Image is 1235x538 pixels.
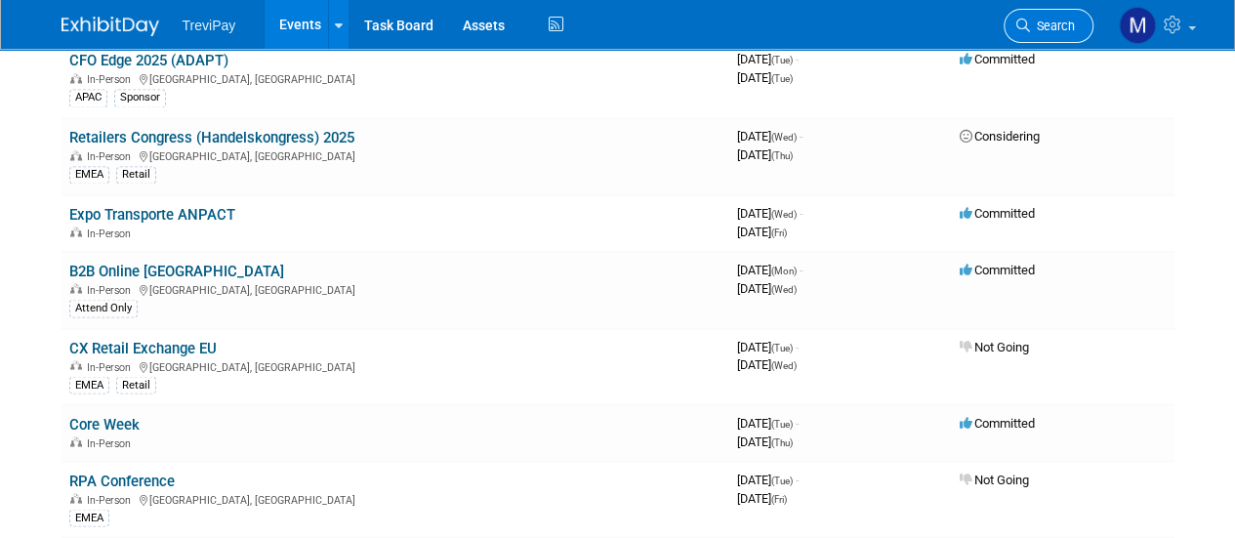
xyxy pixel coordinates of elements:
span: [DATE] [737,224,787,238]
span: - [796,52,799,66]
span: [DATE] [737,339,799,353]
img: In-Person Event [70,150,82,160]
span: [DATE] [737,415,799,430]
a: Search [1004,9,1093,43]
div: APAC [69,89,107,106]
span: Committed [960,205,1035,220]
div: Retail [116,376,156,393]
span: [DATE] [737,434,793,448]
span: [DATE] [737,52,799,66]
span: [DATE] [737,147,793,162]
span: Not Going [960,472,1029,486]
div: Sponsor [114,89,166,106]
a: Retailers Congress (Handelskongress) 2025 [69,129,354,146]
span: - [796,339,799,353]
img: In-Person Event [70,493,82,503]
div: [GEOGRAPHIC_DATA], [GEOGRAPHIC_DATA] [69,280,721,296]
span: - [800,262,803,276]
div: EMEA [69,376,109,393]
span: Considering [960,129,1040,144]
img: Maiia Khasina [1119,7,1156,44]
span: - [800,129,803,144]
a: B2B Online [GEOGRAPHIC_DATA] [69,262,284,279]
span: In-Person [87,283,137,296]
span: [DATE] [737,129,803,144]
span: Search [1030,19,1075,33]
a: CX Retail Exchange EU [69,339,217,356]
span: [DATE] [737,472,799,486]
img: In-Person Event [70,283,82,293]
span: [DATE] [737,280,797,295]
span: In-Person [87,436,137,449]
a: RPA Conference [69,472,175,489]
img: In-Person Event [70,436,82,446]
div: [GEOGRAPHIC_DATA], [GEOGRAPHIC_DATA] [69,70,721,86]
span: (Tue) [771,55,793,65]
span: (Tue) [771,475,793,485]
span: In-Person [87,227,137,239]
span: In-Person [87,150,137,163]
span: In-Person [87,360,137,373]
span: [DATE] [737,490,787,505]
span: Committed [960,415,1035,430]
div: [GEOGRAPHIC_DATA], [GEOGRAPHIC_DATA] [69,147,721,163]
span: [DATE] [737,356,797,371]
span: (Tue) [771,418,793,429]
span: (Tue) [771,342,793,352]
div: [GEOGRAPHIC_DATA], [GEOGRAPHIC_DATA] [69,490,721,506]
span: In-Person [87,493,137,506]
span: (Fri) [771,493,787,504]
div: EMEA [69,509,109,526]
a: Expo Transporte ANPACT [69,205,235,223]
div: Retail [116,166,156,184]
span: (Fri) [771,227,787,237]
img: In-Person Event [70,227,82,236]
span: (Thu) [771,436,793,447]
div: [GEOGRAPHIC_DATA], [GEOGRAPHIC_DATA] [69,357,721,373]
a: CFO Edge 2025 (ADAPT) [69,52,228,69]
a: Core Week [69,415,140,433]
span: Not Going [960,339,1029,353]
span: (Wed) [771,208,797,219]
div: Attend Only [69,299,138,316]
img: In-Person Event [70,73,82,83]
span: Committed [960,52,1035,66]
span: (Wed) [771,359,797,370]
span: - [796,415,799,430]
span: [DATE] [737,262,803,276]
div: EMEA [69,166,109,184]
span: - [796,472,799,486]
span: Committed [960,262,1035,276]
img: ExhibitDay [62,17,159,36]
img: In-Person Event [70,360,82,370]
span: - [800,205,803,220]
span: In-Person [87,73,137,86]
span: (Mon) [771,265,797,275]
span: (Tue) [771,73,793,84]
span: TreviPay [183,18,236,33]
span: [DATE] [737,70,793,85]
span: [DATE] [737,205,803,220]
span: (Wed) [771,132,797,143]
span: (Wed) [771,283,797,294]
span: (Thu) [771,150,793,161]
